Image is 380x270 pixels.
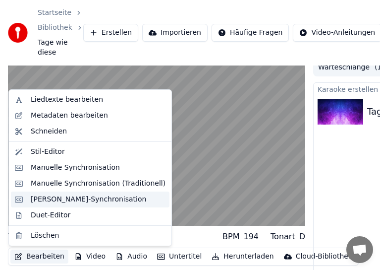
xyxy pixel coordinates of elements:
[83,24,138,42] button: Erstellen
[31,179,165,189] div: Manuelle Synchronisation (Traditionell)
[153,250,206,264] button: Untertitel
[31,210,70,220] div: Duet-Editor
[31,195,146,204] div: [PERSON_NAME]-Synchronisation
[31,163,120,173] div: Manuelle Synchronisation
[111,250,151,264] button: Audio
[346,236,373,263] a: Chat öffnen
[31,127,67,136] div: Schneiden
[222,231,239,243] div: BPM
[70,250,109,264] button: Video
[299,231,305,243] div: D
[296,252,352,262] div: Cloud-Bibliothek
[38,8,83,58] nav: breadcrumb
[243,231,259,243] div: 194
[38,38,83,58] span: Tage wie diese
[212,24,289,42] button: Häufige Fragen
[271,231,295,243] div: Tonart
[31,147,65,157] div: Stil-Editor
[31,95,103,105] div: Liedtexte bearbeiten
[10,250,68,264] button: Bearbeiten
[38,23,72,33] a: Bibliothek
[142,24,208,42] button: Importieren
[208,250,277,264] button: Herunterladen
[31,231,59,241] div: Löschen
[8,230,80,244] div: Tage wie diese
[8,23,28,43] img: youka
[31,111,108,121] div: Metadaten bearbeiten
[38,8,71,18] a: Startseite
